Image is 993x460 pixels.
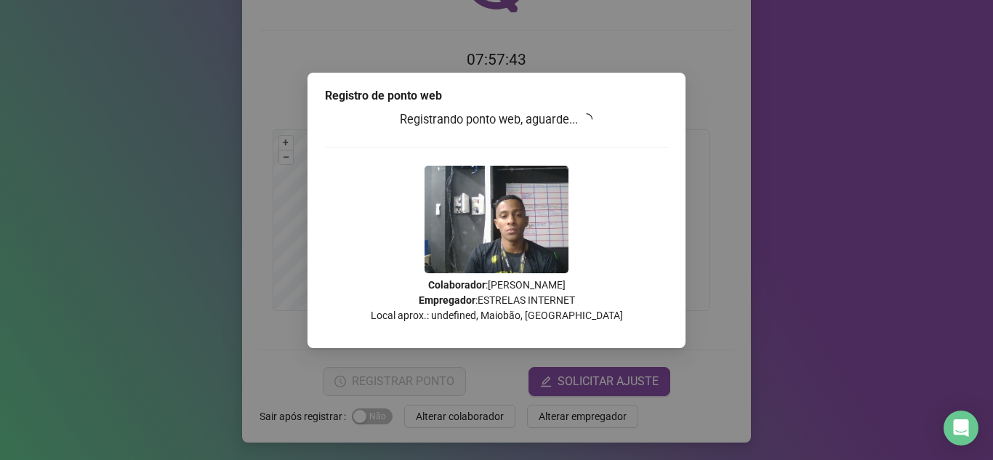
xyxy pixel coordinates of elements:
[581,113,592,125] span: loading
[325,278,668,323] p: : [PERSON_NAME] : ESTRELAS INTERNET Local aprox.: undefined, Maiobão, [GEOGRAPHIC_DATA]
[419,294,475,306] strong: Empregador
[428,279,486,291] strong: Colaborador
[944,411,978,445] div: Open Intercom Messenger
[425,166,568,273] img: 2Q==
[325,87,668,105] div: Registro de ponto web
[325,110,668,129] h3: Registrando ponto web, aguarde...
